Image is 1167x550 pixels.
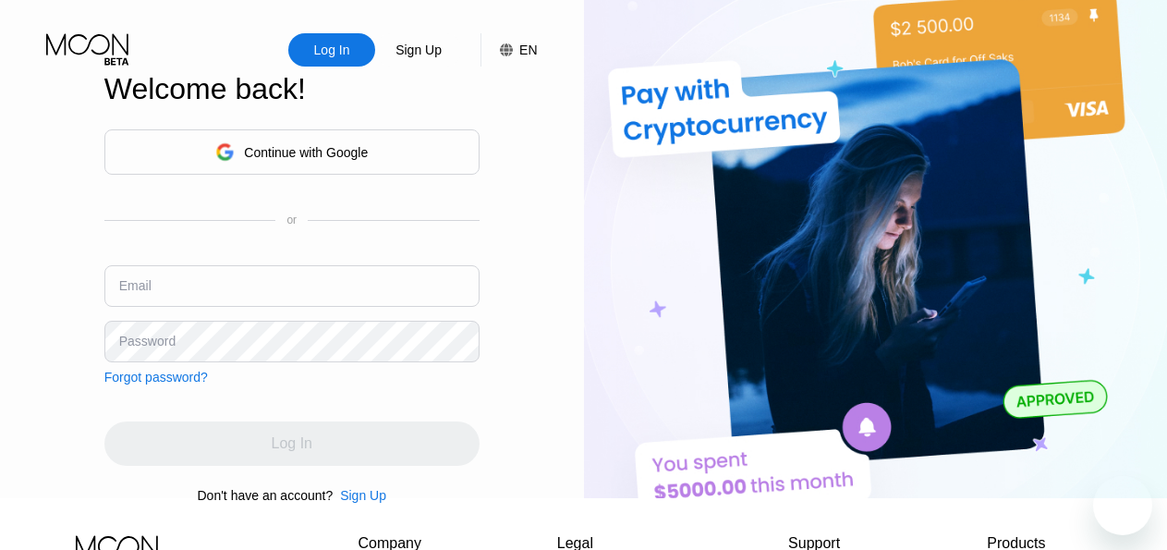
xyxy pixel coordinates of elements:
div: Sign Up [394,41,444,59]
div: Forgot password? [104,370,208,385]
div: Continue with Google [244,145,368,160]
div: Log In [312,41,352,59]
div: or [286,214,297,226]
div: EN [519,43,537,57]
div: Don't have an account? [198,488,334,503]
div: Sign Up [340,488,386,503]
div: Sign Up [333,488,386,503]
div: Password [119,334,176,348]
div: Log In [288,33,375,67]
iframe: Button to launch messaging window [1093,476,1152,535]
div: Welcome back! [104,72,480,106]
div: Email [119,278,152,293]
div: EN [480,33,537,67]
div: Sign Up [375,33,462,67]
div: Continue with Google [104,129,480,175]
